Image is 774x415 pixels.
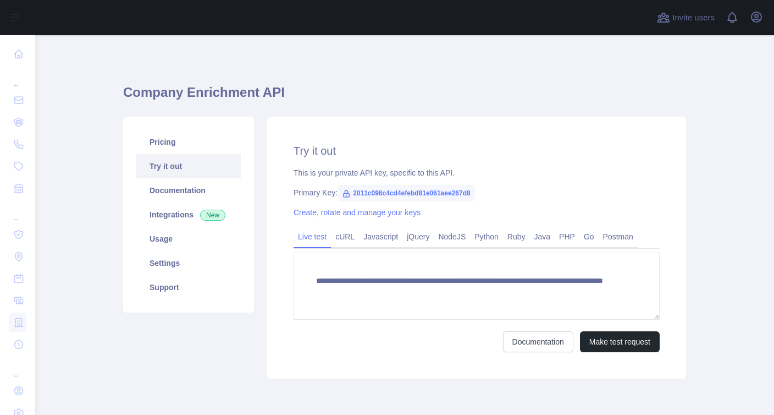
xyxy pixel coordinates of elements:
[136,251,241,275] a: Settings
[338,185,475,201] span: 2011c096c4cd4efebd81e061aee267d8
[294,208,421,217] a: Create, rotate and manage your keys
[402,228,434,245] a: jQuery
[434,228,470,245] a: NodeJS
[294,187,660,198] div: Primary Key:
[9,200,26,222] div: ...
[503,331,573,352] a: Documentation
[294,167,660,178] div: This is your private API key, specific to this API.
[470,228,503,245] a: Python
[294,143,660,159] h2: Try it out
[503,228,530,245] a: Ruby
[599,228,638,245] a: Postman
[136,275,241,299] a: Support
[580,331,660,352] button: Make test request
[331,228,359,245] a: cURL
[672,12,715,24] span: Invite users
[136,154,241,178] a: Try it out
[136,178,241,203] a: Documentation
[136,203,241,227] a: Integrations New
[9,357,26,379] div: ...
[555,228,579,245] a: PHP
[530,228,555,245] a: Java
[655,9,717,26] button: Invite users
[579,228,599,245] a: Go
[200,210,225,221] span: New
[136,130,241,154] a: Pricing
[136,227,241,251] a: Usage
[359,228,402,245] a: Javascript
[123,84,686,110] h1: Company Enrichment API
[294,228,331,245] a: Live test
[9,66,26,88] div: ...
